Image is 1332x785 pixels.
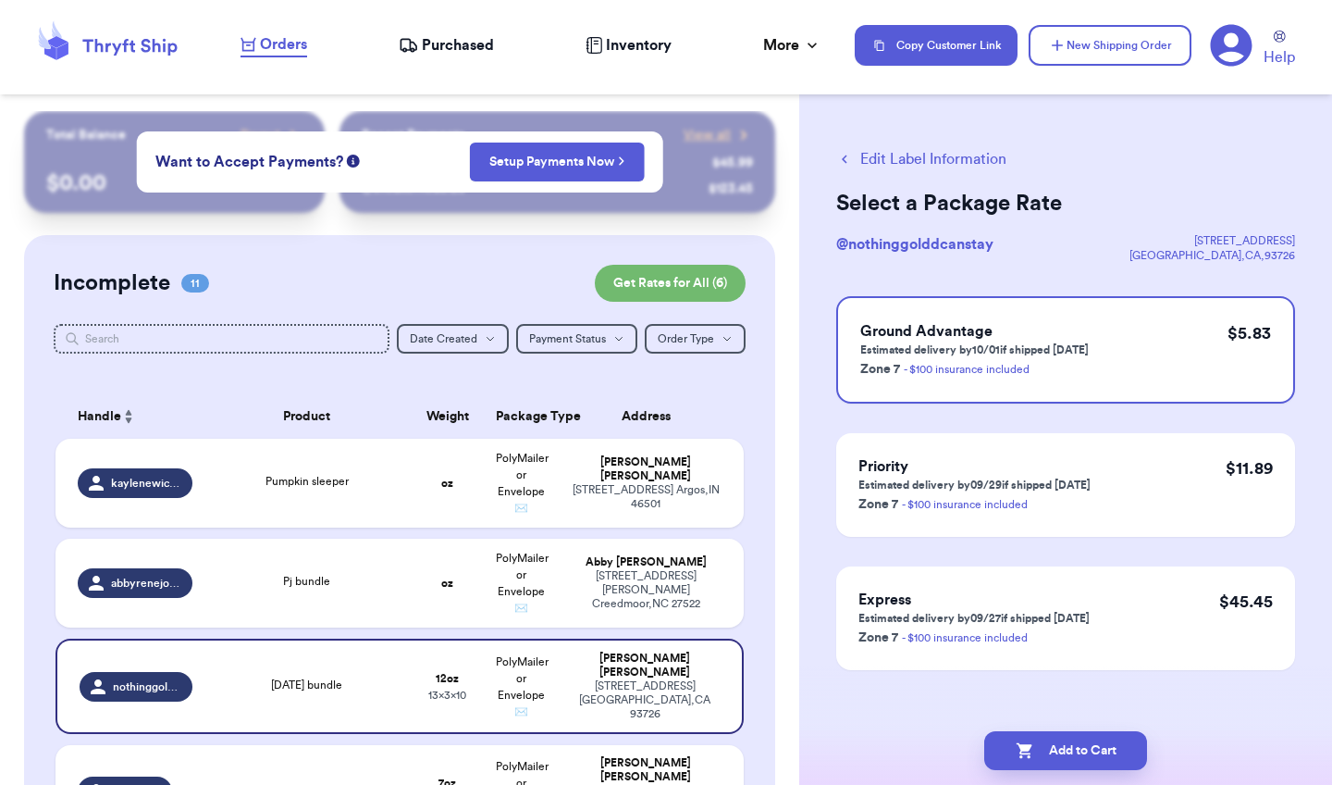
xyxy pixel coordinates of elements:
p: $ 5.83 [1227,320,1271,346]
button: Date Created [397,324,509,354]
p: Estimated delivery by 09/27 if shipped [DATE] [858,611,1090,626]
div: [STREET_ADDRESS][PERSON_NAME] Creedmoor , NC 27522 [570,569,721,611]
input: Search [54,324,389,354]
button: New Shipping Order [1029,25,1191,66]
span: Zone 7 [860,363,900,376]
span: Pumpkin sleeper [265,476,349,487]
th: Package Type [485,394,559,439]
a: Setup Payments Now [489,153,625,171]
span: Priority [858,459,908,474]
th: Weight [411,394,485,439]
button: Sort ascending [121,405,136,428]
div: [STREET_ADDRESS] Argos , IN 46501 [570,483,721,511]
span: Order Type [658,333,714,344]
span: Zone 7 [858,498,898,511]
div: [PERSON_NAME] [PERSON_NAME] [570,756,721,784]
a: - $100 insurance included [902,632,1028,643]
div: [STREET_ADDRESS] [1129,233,1295,248]
div: More [763,34,821,56]
button: Payment Status [516,324,637,354]
span: kaylenewickey [111,476,181,491]
span: [DATE] bundle [271,679,342,691]
span: Pj bundle [283,576,330,587]
span: Ground Advantage [860,324,993,339]
button: Order Type [645,324,746,354]
button: Copy Customer Link [855,25,1017,66]
div: [PERSON_NAME] [PERSON_NAME] [570,652,720,679]
h2: Incomplete [54,268,170,298]
a: Payout [240,126,302,144]
button: Get Rates for All (6) [595,265,746,302]
span: Zone 7 [858,631,898,644]
a: Help [1264,31,1295,69]
div: [PERSON_NAME] [PERSON_NAME] [570,455,721,483]
a: Purchased [399,34,494,56]
span: Help [1264,46,1295,69]
span: 13 x 3 x 10 [428,690,466,701]
strong: 12 oz [436,673,459,684]
a: - $100 insurance included [902,499,1028,510]
span: Date Created [410,333,477,344]
span: PolyMailer or Envelope ✉️ [496,656,549,717]
span: Want to Accept Payments? [155,151,343,173]
strong: oz [441,478,453,489]
h2: Select a Package Rate [836,189,1295,218]
a: View all [684,126,753,144]
span: 11 [181,274,209,293]
p: Estimated delivery by 10/01 if shipped [DATE] [860,343,1089,357]
p: $ 0.00 [46,168,302,198]
span: nothinggolddcanstay [113,679,181,694]
span: PolyMailer or Envelope ✉️ [496,453,549,514]
strong: oz [441,578,453,589]
div: Abby [PERSON_NAME] [570,555,721,569]
a: Inventory [586,34,672,56]
span: Inventory [606,34,672,56]
p: Recent Payments [362,126,464,144]
a: Orders [240,33,307,57]
th: Address [559,394,744,439]
span: Orders [260,33,307,56]
th: Product [203,394,411,439]
a: - $100 insurance included [904,364,1030,375]
span: Payout [240,126,280,144]
div: [GEOGRAPHIC_DATA] , CA , 93726 [1129,248,1295,263]
p: Estimated delivery by 09/29 if shipped [DATE] [858,478,1091,492]
p: $ 11.89 [1226,455,1273,481]
span: Payment Status [529,333,606,344]
div: $ 45.99 [712,154,753,172]
p: $ 45.45 [1219,589,1273,615]
span: Purchased [422,34,494,56]
div: $ 123.45 [709,180,753,198]
p: Total Balance [46,126,126,144]
span: Handle [78,407,121,427]
button: Edit Label Information [836,148,1006,170]
span: PolyMailer or Envelope ✉️ [496,553,549,614]
span: Express [858,592,911,607]
button: Setup Payments Now [470,143,645,181]
span: @ nothinggolddcanstay [836,237,993,252]
span: View all [684,126,731,144]
button: Add to Cart [984,731,1147,770]
span: abbyrenejohnson [111,576,181,591]
div: [STREET_ADDRESS] [GEOGRAPHIC_DATA] , CA 93726 [570,679,720,721]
